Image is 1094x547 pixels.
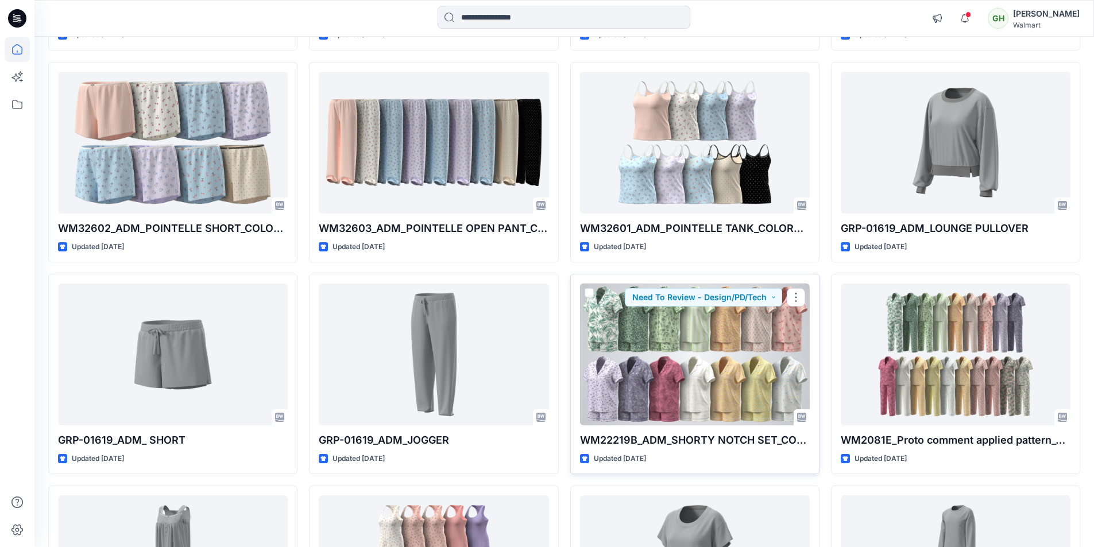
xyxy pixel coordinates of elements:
[580,284,810,425] a: WM22219B_ADM_SHORTY NOTCH SET_COLORWAY
[1013,7,1080,21] div: [PERSON_NAME]
[319,220,548,236] p: WM32603_ADM_POINTELLE OPEN PANT_COLORWAY
[58,72,288,214] a: WM32602_ADM_POINTELLE SHORT_COLORWAY
[580,220,810,236] p: WM32601_ADM_POINTELLE TANK_COLORWAY
[58,432,288,448] p: GRP-01619_ADM_ SHORT
[319,72,548,214] a: WM32603_ADM_POINTELLE OPEN PANT_COLORWAY
[841,432,1070,448] p: WM2081E_Proto comment applied pattern_COLORWAY
[841,220,1070,236] p: GRP-01619_ADM_LOUNGE PULLOVER
[841,72,1070,214] a: GRP-01619_ADM_LOUNGE PULLOVER
[855,241,907,253] p: Updated [DATE]
[72,241,124,253] p: Updated [DATE]
[58,220,288,236] p: WM32602_ADM_POINTELLE SHORT_COLORWAY
[319,284,548,425] a: GRP-01619_ADM_JOGGER
[594,453,646,465] p: Updated [DATE]
[841,284,1070,425] a: WM2081E_Proto comment applied pattern_COLORWAY
[333,453,385,465] p: Updated [DATE]
[333,241,385,253] p: Updated [DATE]
[594,241,646,253] p: Updated [DATE]
[988,8,1008,29] div: GH
[580,72,810,214] a: WM32601_ADM_POINTELLE TANK_COLORWAY
[72,453,124,465] p: Updated [DATE]
[855,453,907,465] p: Updated [DATE]
[1013,21,1080,29] div: Walmart
[319,432,548,448] p: GRP-01619_ADM_JOGGER
[58,284,288,425] a: GRP-01619_ADM_ SHORT
[580,432,810,448] p: WM22219B_ADM_SHORTY NOTCH SET_COLORWAY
